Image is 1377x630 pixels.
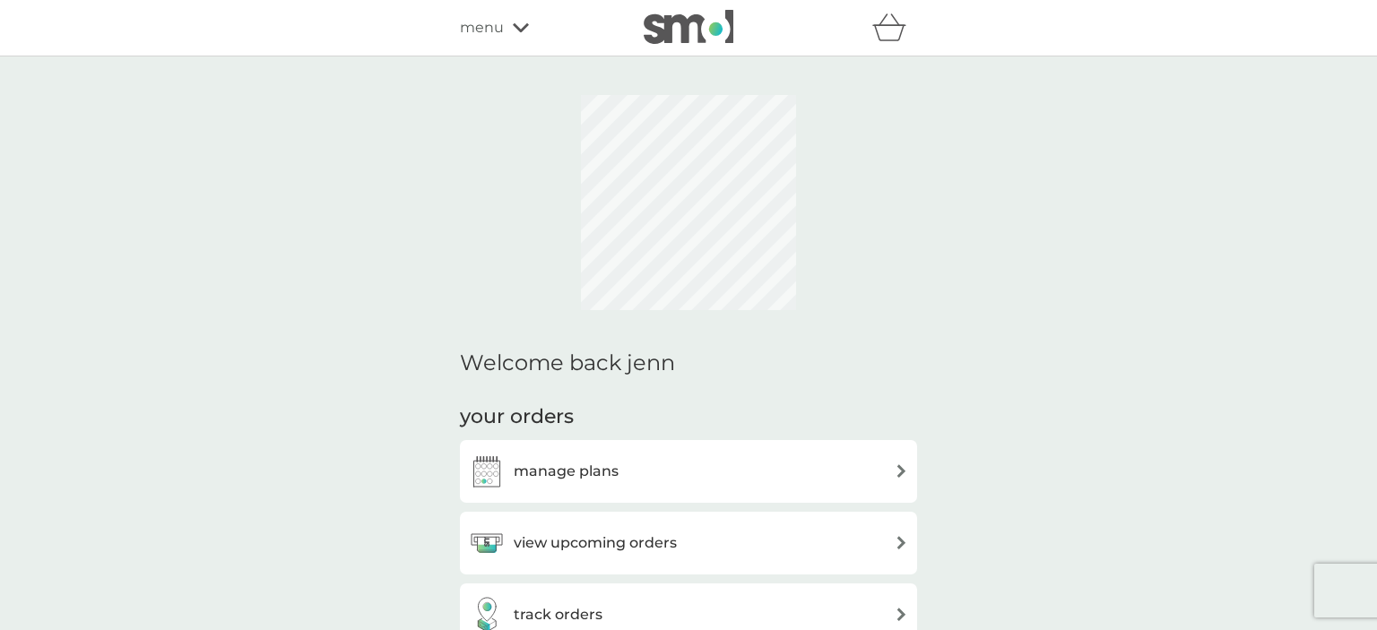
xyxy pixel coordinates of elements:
h3: track orders [514,603,602,626]
h2: Welcome back jenn [460,350,675,376]
div: basket [872,10,917,46]
img: arrow right [895,464,908,478]
img: arrow right [895,608,908,621]
span: menu [460,16,504,39]
h3: manage plans [514,460,619,483]
img: arrow right [895,536,908,549]
img: smol [644,10,733,44]
h3: view upcoming orders [514,531,677,555]
h3: your orders [460,403,574,431]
